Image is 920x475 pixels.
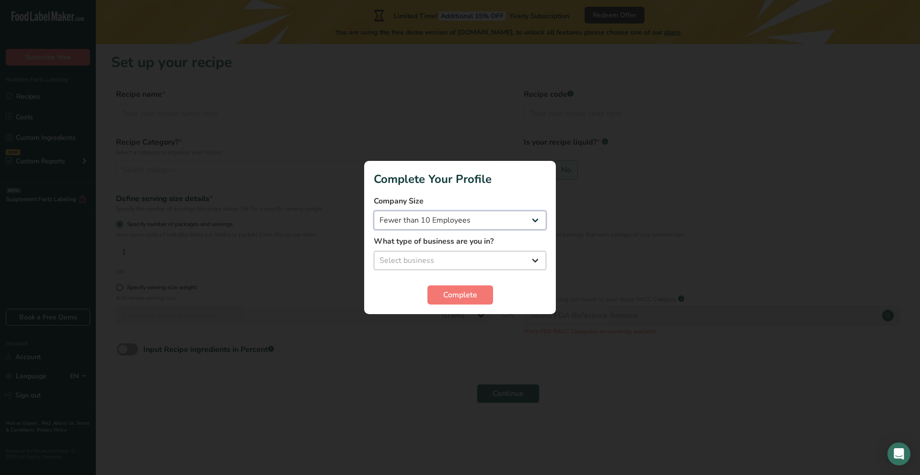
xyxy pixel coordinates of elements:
label: What type of business are you in? [374,236,546,247]
span: Complete [443,289,477,301]
h1: Complete Your Profile [374,170,546,188]
label: Company Size [374,195,546,207]
button: Complete [427,285,493,305]
div: Open Intercom Messenger [887,442,910,465]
